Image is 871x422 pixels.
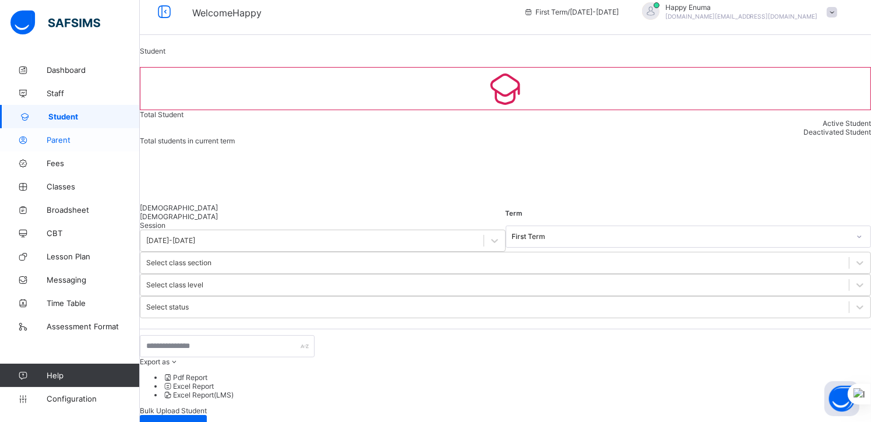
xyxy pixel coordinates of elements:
[192,7,262,19] span: Welcome Happy
[48,112,140,121] span: Student
[140,406,207,415] span: Bulk Upload Student
[140,221,165,230] span: Session
[163,373,871,382] li: dropdown-list-item-null-0
[163,382,871,391] li: dropdown-list-item-null-1
[140,47,165,55] span: Student
[140,212,218,221] span: [DEMOGRAPHIC_DATA]
[146,237,195,245] div: [DATE]-[DATE]
[140,110,871,119] div: Total Student
[146,303,189,312] div: Select status
[824,381,859,416] button: Open asap
[47,394,139,403] span: Configuration
[47,252,140,261] span: Lesson Plan
[146,281,203,290] div: Select class level
[803,128,871,136] span: Deactivated Student
[140,203,218,212] span: [DEMOGRAPHIC_DATA]
[512,232,850,241] div: First Term
[10,10,100,35] img: safsims
[163,391,871,399] li: dropdown-list-item-null-2
[630,2,843,22] div: HappyEnuma
[506,209,523,217] span: Term
[47,228,140,238] span: CBT
[140,357,170,366] span: Export as
[140,136,235,145] span: Total students in current term
[47,135,140,145] span: Parent
[524,8,619,16] span: session/term information
[47,322,140,331] span: Assessment Format
[47,298,140,308] span: Time Table
[47,159,140,168] span: Fees
[47,275,140,284] span: Messaging
[47,205,140,214] span: Broadsheet
[47,89,140,98] span: Staff
[47,182,140,191] span: Classes
[47,371,139,380] span: Help
[47,65,140,75] span: Dashboard
[665,3,818,12] span: Happy Enuma
[665,13,818,20] span: [DOMAIN_NAME][EMAIL_ADDRESS][DOMAIN_NAME]
[823,119,871,128] span: Active Student
[146,259,211,268] div: Select class section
